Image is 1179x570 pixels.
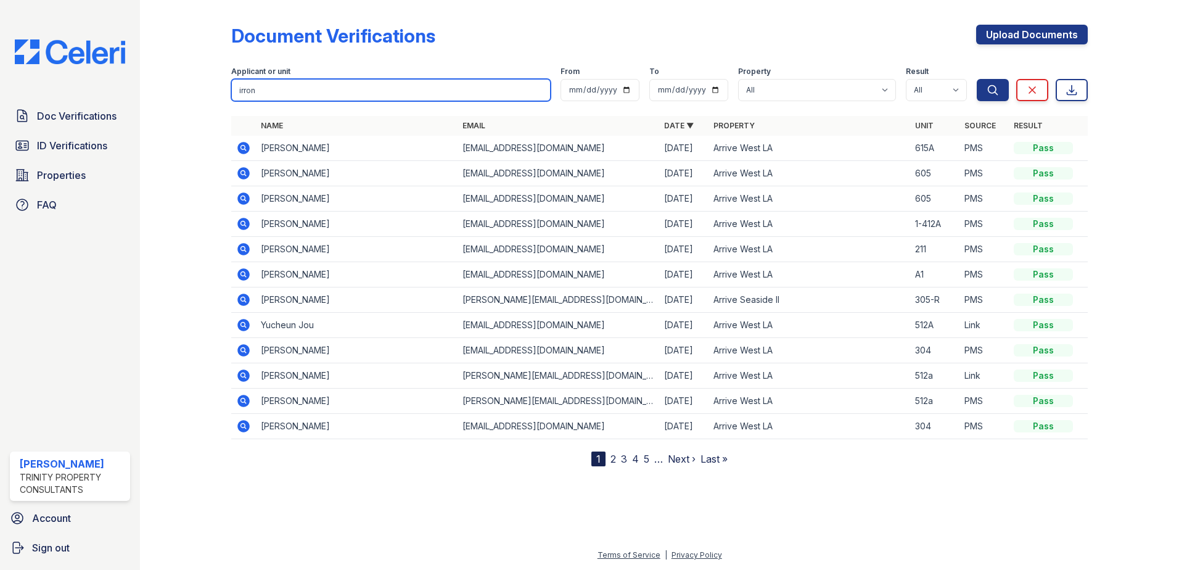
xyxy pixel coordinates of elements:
[659,414,709,439] td: [DATE]
[37,168,86,183] span: Properties
[665,550,667,560] div: |
[1014,268,1073,281] div: Pass
[458,136,659,161] td: [EMAIL_ADDRESS][DOMAIN_NAME]
[1014,167,1073,180] div: Pass
[659,212,709,237] td: [DATE]
[32,511,71,526] span: Account
[256,287,458,313] td: [PERSON_NAME]
[462,121,485,130] a: Email
[458,212,659,237] td: [EMAIL_ADDRESS][DOMAIN_NAME]
[458,338,659,363] td: [EMAIL_ADDRESS][DOMAIN_NAME]
[664,121,694,130] a: Date ▼
[1014,218,1073,230] div: Pass
[976,25,1088,44] a: Upload Documents
[672,550,722,560] a: Privacy Policy
[915,121,934,130] a: Unit
[5,39,135,64] img: CE_Logo_Blue-a8612792a0a2168367f1c8372b55b34899dd931a85d93a1a3d3e32e68fde9ad4.png
[959,414,1009,439] td: PMS
[10,163,130,188] a: Properties
[709,262,910,287] td: Arrive West LA
[37,109,117,123] span: Doc Verifications
[1014,121,1043,130] a: Result
[458,262,659,287] td: [EMAIL_ADDRESS][DOMAIN_NAME]
[709,186,910,212] td: Arrive West LA
[37,138,107,153] span: ID Verifications
[256,389,458,414] td: [PERSON_NAME]
[659,237,709,262] td: [DATE]
[20,456,125,471] div: [PERSON_NAME]
[1014,192,1073,205] div: Pass
[910,389,959,414] td: 512a
[1014,142,1073,154] div: Pass
[644,453,649,465] a: 5
[1014,420,1073,432] div: Pass
[709,212,910,237] td: Arrive West LA
[32,540,70,555] span: Sign out
[458,186,659,212] td: [EMAIL_ADDRESS][DOMAIN_NAME]
[231,67,290,76] label: Applicant or unit
[738,67,771,76] label: Property
[261,121,283,130] a: Name
[231,79,551,101] input: Search by name, email, or unit number
[256,414,458,439] td: [PERSON_NAME]
[959,136,1009,161] td: PMS
[659,262,709,287] td: [DATE]
[5,506,135,531] a: Account
[1014,294,1073,306] div: Pass
[659,363,709,389] td: [DATE]
[10,192,130,217] a: FAQ
[959,186,1009,212] td: PMS
[959,262,1009,287] td: PMS
[256,212,458,237] td: [PERSON_NAME]
[910,262,959,287] td: A1
[959,212,1009,237] td: PMS
[621,453,627,465] a: 3
[10,133,130,158] a: ID Verifications
[959,237,1009,262] td: PMS
[1014,344,1073,357] div: Pass
[256,237,458,262] td: [PERSON_NAME]
[659,287,709,313] td: [DATE]
[649,67,659,76] label: To
[1014,370,1073,382] div: Pass
[610,453,616,465] a: 2
[709,313,910,338] td: Arrive West LA
[10,104,130,128] a: Doc Verifications
[910,363,959,389] td: 512a
[910,237,959,262] td: 211
[458,287,659,313] td: [PERSON_NAME][EMAIL_ADDRESS][DOMAIN_NAME]
[709,161,910,186] td: Arrive West LA
[910,136,959,161] td: 615A
[659,389,709,414] td: [DATE]
[959,363,1009,389] td: Link
[910,186,959,212] td: 605
[700,453,728,465] a: Last »
[709,338,910,363] td: Arrive West LA
[256,186,458,212] td: [PERSON_NAME]
[256,136,458,161] td: [PERSON_NAME]
[910,338,959,363] td: 304
[959,287,1009,313] td: PMS
[709,363,910,389] td: Arrive West LA
[458,389,659,414] td: [PERSON_NAME][EMAIL_ADDRESS][DOMAIN_NAME]
[959,338,1009,363] td: PMS
[910,212,959,237] td: 1-412A
[668,453,696,465] a: Next ›
[591,452,606,466] div: 1
[659,161,709,186] td: [DATE]
[709,136,910,161] td: Arrive West LA
[659,136,709,161] td: [DATE]
[959,313,1009,338] td: Link
[1014,395,1073,407] div: Pass
[1014,319,1073,331] div: Pass
[964,121,996,130] a: Source
[959,389,1009,414] td: PMS
[659,313,709,338] td: [DATE]
[654,452,663,466] span: …
[659,338,709,363] td: [DATE]
[709,287,910,313] td: Arrive Seaside II
[1014,243,1073,255] div: Pass
[5,535,135,560] button: Sign out
[256,313,458,338] td: Yucheun Jou
[910,414,959,439] td: 304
